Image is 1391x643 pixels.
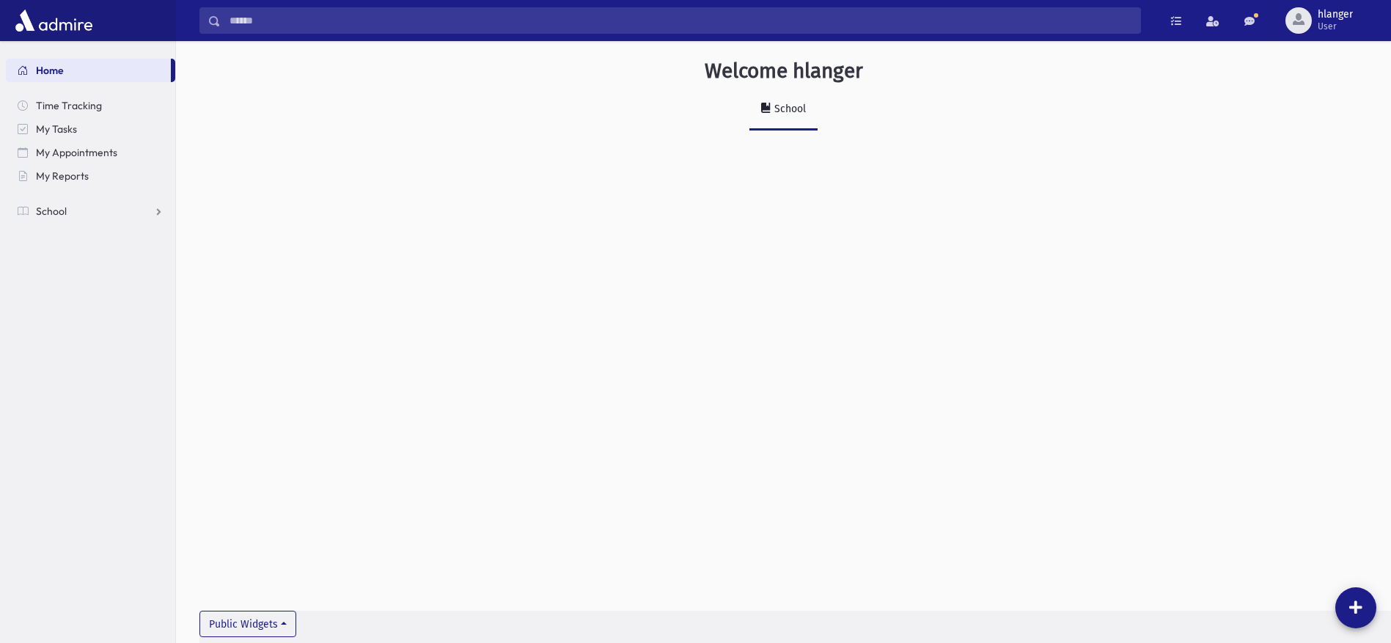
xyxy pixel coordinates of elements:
[36,99,102,112] span: Time Tracking
[221,7,1140,34] input: Search
[36,64,64,77] span: Home
[6,199,175,223] a: School
[6,59,171,82] a: Home
[6,164,175,188] a: My Reports
[199,611,296,637] button: Public Widgets
[36,205,67,218] span: School
[36,169,89,183] span: My Reports
[771,103,806,115] div: School
[6,141,175,164] a: My Appointments
[749,89,818,131] a: School
[36,122,77,136] span: My Tasks
[6,94,175,117] a: Time Tracking
[12,6,96,35] img: AdmirePro
[1318,21,1353,32] span: User
[6,117,175,141] a: My Tasks
[705,59,863,84] h3: Welcome hlanger
[36,146,117,159] span: My Appointments
[1318,9,1353,21] span: hlanger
